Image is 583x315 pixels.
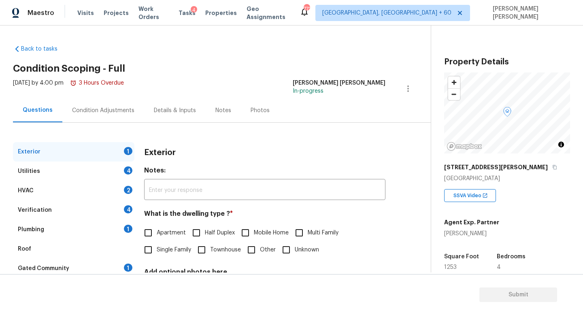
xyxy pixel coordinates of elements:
[293,88,323,94] span: In-progress
[551,164,558,171] button: Copy Address
[205,229,235,237] span: Half Duplex
[124,205,132,213] div: 4
[556,140,566,149] button: Toggle attribution
[13,79,124,98] div: [DATE] by 4:00 pm
[448,89,460,100] span: Zoom out
[444,189,496,202] div: SSVA Video
[144,268,385,279] h4: Add optional photos here
[308,229,338,237] span: Multi Family
[23,106,53,114] div: Questions
[210,246,241,254] span: Townhouse
[144,149,176,157] h3: Exterior
[18,245,31,253] div: Roof
[104,9,129,17] span: Projects
[444,175,570,183] div: [GEOGRAPHIC_DATA]
[144,210,385,221] h4: What is the dwelling type ?
[448,77,460,88] button: Zoom in
[482,193,488,198] img: Open In New Icon
[293,79,385,87] div: [PERSON_NAME] [PERSON_NAME]
[72,106,134,115] div: Condition Adjustments
[295,246,319,254] span: Unknown
[497,264,501,270] span: 4
[157,246,191,254] span: Single Family
[18,206,52,214] div: Verification
[144,181,385,200] input: Enter your response
[444,254,479,260] h5: Square Foot
[28,9,54,17] span: Maestro
[260,246,276,254] span: Other
[154,106,196,115] div: Details & Inputs
[124,166,132,175] div: 4
[251,106,270,115] div: Photos
[18,148,40,156] div: Exterior
[444,72,570,153] canvas: Map
[448,88,460,100] button: Zoom out
[18,187,34,195] div: HVAC
[559,140,564,149] span: Toggle attribution
[503,107,511,119] div: Map marker
[77,9,94,17] span: Visits
[322,9,451,17] span: [GEOGRAPHIC_DATA], [GEOGRAPHIC_DATA] + 60
[13,45,91,53] a: Back to tasks
[124,186,132,194] div: 2
[18,167,40,175] div: Utilities
[124,225,132,233] div: 1
[444,264,457,270] span: 1253
[444,163,548,171] h5: [STREET_ADDRESS][PERSON_NAME]
[205,9,237,17] span: Properties
[247,5,290,21] span: Geo Assignments
[70,80,124,86] span: 3 Hours Overdue
[179,10,196,16] span: Tasks
[13,64,431,72] h2: Condition Scoping - Full
[489,5,571,21] span: [PERSON_NAME] [PERSON_NAME]
[444,58,570,66] h3: Property Details
[497,254,526,260] h5: Bedrooms
[254,229,289,237] span: Mobile Home
[18,264,69,272] div: Gated Community
[304,5,309,13] div: 772
[124,147,132,155] div: 1
[444,230,499,238] div: [PERSON_NAME]
[157,229,186,237] span: Apartment
[444,218,499,226] h5: Agent Exp. Partner
[138,5,169,21] span: Work Orders
[191,6,197,14] div: 4
[215,106,231,115] div: Notes
[124,264,132,272] div: 1
[453,192,485,200] span: SSVA Video
[144,166,385,178] h4: Notes:
[447,142,482,151] a: Mapbox homepage
[18,226,44,234] div: Plumbing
